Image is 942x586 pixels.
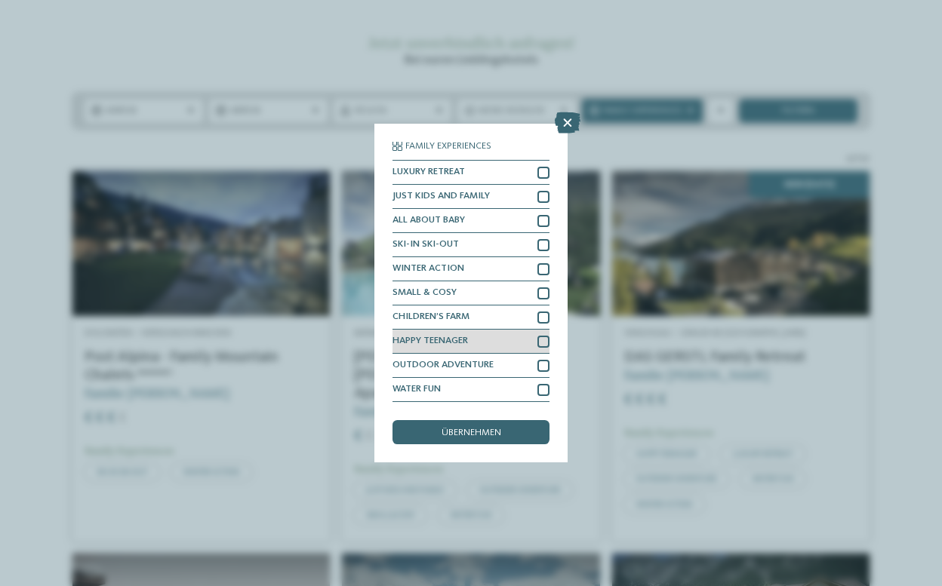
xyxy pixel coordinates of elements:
span: SMALL & COSY [392,288,457,298]
span: Family Experiences [405,142,491,152]
span: übernehmen [442,428,501,438]
span: HAPPY TEENAGER [392,336,468,346]
span: WINTER ACTION [392,264,464,274]
span: ALL ABOUT BABY [392,216,465,226]
span: JUST KIDS AND FAMILY [392,192,490,201]
span: OUTDOOR ADVENTURE [392,360,494,370]
span: LUXURY RETREAT [392,167,465,177]
span: SKI-IN SKI-OUT [392,240,459,250]
span: WATER FUN [392,385,441,394]
span: CHILDREN’S FARM [392,312,469,322]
